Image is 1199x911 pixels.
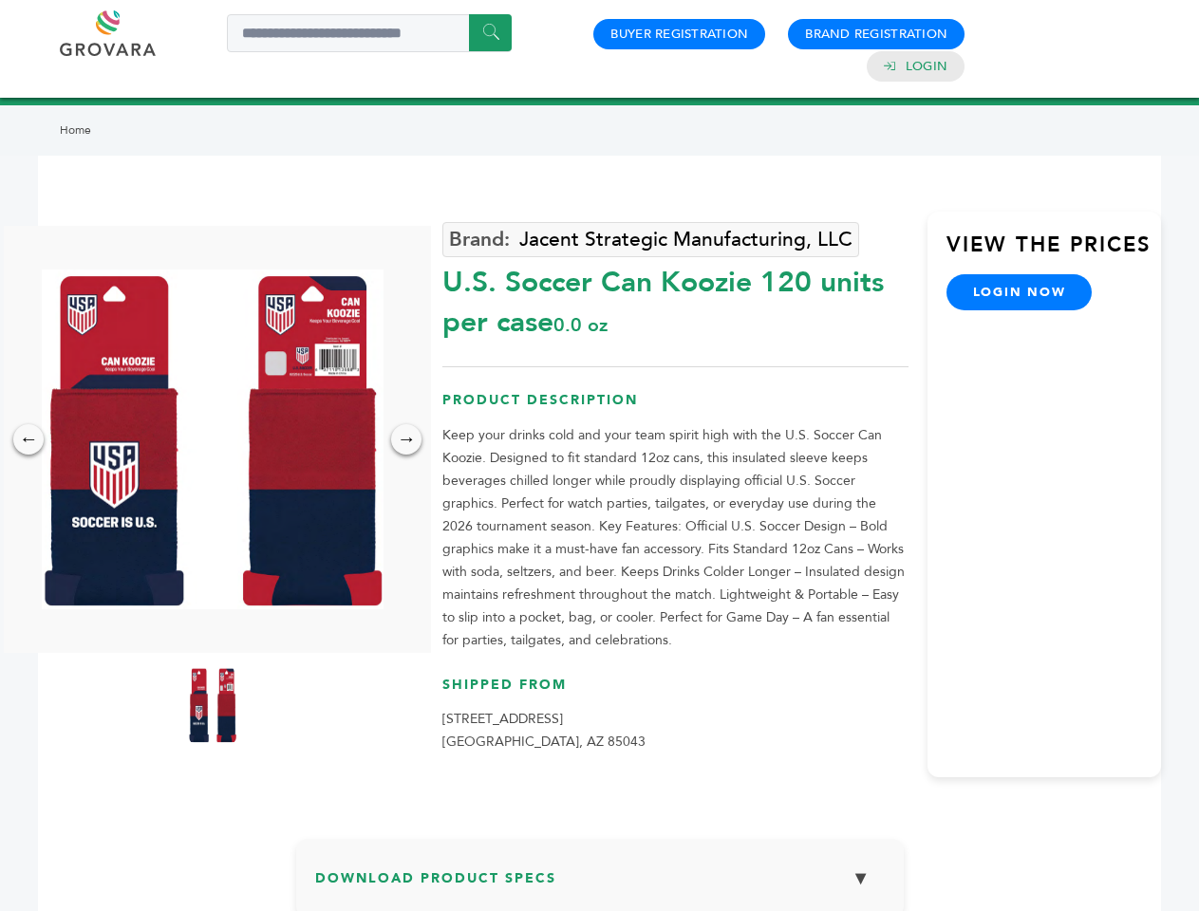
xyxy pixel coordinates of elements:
div: U.S. Soccer Can Koozie 120 units per case [442,253,909,343]
p: [STREET_ADDRESS] [GEOGRAPHIC_DATA], AZ 85043 [442,708,909,753]
a: Login [906,58,947,75]
button: ▼ [837,858,885,899]
img: U.S. Soccer Can Koozie 120 units per case 0.0 oz [42,270,384,609]
a: Buyer Registration [610,26,748,43]
p: Keep your drinks cold and your team spirit high with the U.S. Soccer Can Koozie. Designed to fit ... [442,424,909,652]
input: Search a product or brand... [227,14,512,52]
h3: View the Prices [946,231,1161,274]
div: ← [13,424,44,455]
h3: Shipped From [442,676,909,709]
a: Jacent Strategic Manufacturing, LLC [442,222,859,257]
a: Brand Registration [805,26,947,43]
span: 0.0 oz [553,312,608,338]
div: → [391,424,422,455]
a: Home [60,122,91,138]
a: login now [946,274,1093,310]
img: U.S. Soccer Can Koozie 120 units per case 0.0 oz [189,667,236,743]
h3: Product Description [442,391,909,424]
